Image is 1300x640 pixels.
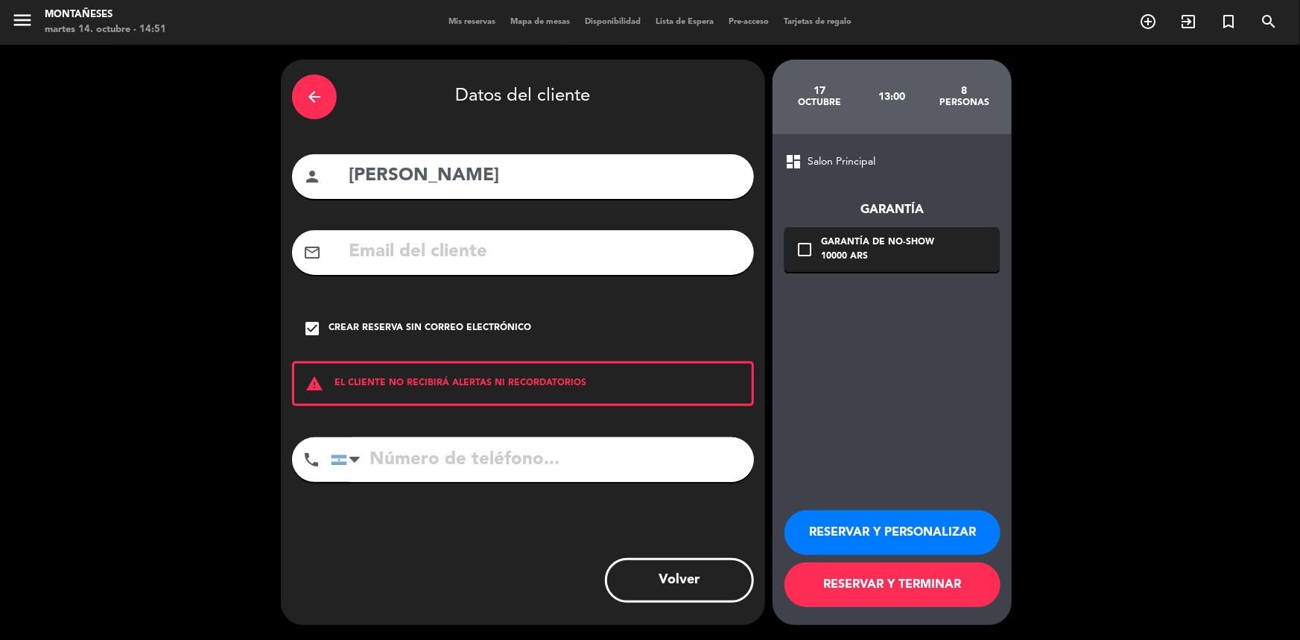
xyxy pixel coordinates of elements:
i: warning [294,375,334,393]
button: RESERVAR Y TERMINAR [784,563,1001,607]
i: check_box_outline_blank [796,241,814,259]
span: Salon Principal [808,153,875,171]
i: search [1260,13,1278,31]
div: Garantía [784,200,1000,220]
div: Argentina: +54 [332,438,366,481]
span: Tarjetas de regalo [776,18,859,26]
button: Volver [605,558,754,603]
span: Mis reservas [441,18,503,26]
i: mail_outline [303,244,321,262]
div: Garantía de no-show [821,235,934,250]
span: Lista de Espera [648,18,721,26]
span: Pre-acceso [721,18,776,26]
i: check_box [303,320,321,338]
i: phone [302,451,320,469]
span: Mapa de mesas [503,18,577,26]
div: 8 [928,85,1001,97]
i: exit_to_app [1179,13,1197,31]
span: Disponibilidad [577,18,648,26]
div: EL CLIENTE NO RECIBIRÁ ALERTAS NI RECORDATORIOS [292,361,754,406]
div: 10000 ARS [821,250,934,264]
div: Datos del cliente [292,71,754,123]
div: 13:00 [856,71,928,123]
span: dashboard [784,153,802,171]
i: person [303,168,321,186]
input: Email del cliente [347,237,743,267]
input: Nombre del cliente [347,161,743,191]
i: menu [11,9,34,31]
button: RESERVAR Y PERSONALIZAR [784,510,1001,555]
div: personas [928,97,1001,109]
div: 17 [784,85,856,97]
div: martes 14. octubre - 14:51 [45,22,166,37]
div: octubre [784,97,856,109]
button: menu [11,9,34,37]
input: Número de teléfono... [331,437,754,482]
i: arrow_back [305,88,323,106]
div: Crear reserva sin correo electrónico [329,321,531,336]
div: Montañeses [45,7,166,22]
i: add_circle_outline [1139,13,1157,31]
i: turned_in_not [1220,13,1237,31]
